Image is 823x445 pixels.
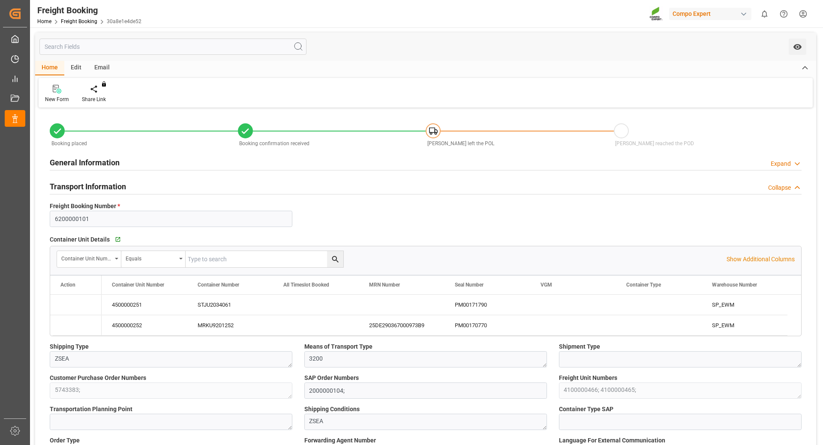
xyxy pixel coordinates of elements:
[50,382,292,399] textarea: 5743383;
[712,282,757,288] span: Warehouse Number
[88,61,116,75] div: Email
[755,4,774,24] button: show 0 new notifications
[615,140,694,146] span: [PERSON_NAME] reached the POD
[45,96,69,103] div: New Form
[50,436,80,445] span: Order Type
[669,8,751,20] div: Compo Expert
[541,282,552,288] span: VGM
[455,282,484,288] span: Seal Number
[186,251,343,267] input: Type to search
[702,315,787,335] div: SP_EWM
[35,61,64,75] div: Home
[102,315,787,336] div: Press SPACE to select this row.
[559,373,617,382] span: Freight Unit Numbers
[327,251,343,267] button: search button
[57,251,121,267] button: open menu
[304,436,376,445] span: Forwarding Agent Number
[283,282,329,288] span: All Timeslot Booked
[789,39,806,55] button: open menu
[37,18,51,24] a: Home
[60,282,75,288] div: Action
[50,235,110,244] span: Container Unit Details
[121,251,186,267] button: open menu
[50,351,292,367] textarea: ZSEA
[774,4,793,24] button: Help Center
[369,282,400,288] span: MRN Number
[37,4,141,17] div: Freight Booking
[427,140,494,146] span: [PERSON_NAME] left the POL
[50,315,102,336] div: Press SPACE to select this row.
[559,405,613,414] span: Container Type SAP
[50,157,120,168] h2: General Information
[50,295,102,315] div: Press SPACE to select this row.
[187,295,273,315] div: STJU2034061
[669,6,755,22] button: Compo Expert
[102,295,787,315] div: Press SPACE to select this row.
[51,140,87,146] span: Booking placed
[768,183,791,192] div: Collapse
[445,295,530,315] div: PM00171790
[50,202,120,211] span: Freight Booking Number
[445,315,530,335] div: PM00170770
[239,140,309,146] span: Booking confirmation received
[304,405,360,414] span: Shipping Conditions
[359,315,445,335] div: 25DE290367000973B9
[61,253,112,263] div: Container Unit Number
[64,61,88,75] div: Edit
[61,18,97,24] a: Freight Booking
[304,414,547,430] textarea: ZSEA
[102,315,187,335] div: 4500000252
[50,342,89,351] span: Shipping Type
[559,342,600,351] span: Shipment Type
[727,255,795,264] p: Show Additional Columns
[50,181,126,192] h2: Transport Information
[304,351,547,367] textarea: 3200
[39,39,306,55] input: Search Fields
[771,159,791,168] div: Expand
[304,342,372,351] span: Means of Transport Type
[649,6,663,21] img: Screenshot%202023-09-29%20at%2010.02.21.png_1712312052.png
[102,295,187,315] div: 4500000251
[126,253,176,263] div: Equals
[50,405,132,414] span: Transportation Planning Point
[702,295,787,315] div: SP_EWM
[187,315,273,335] div: MRKU9201252
[559,436,665,445] span: Language For External Communication
[112,282,164,288] span: Container Unit Number
[198,282,239,288] span: Container Number
[50,373,146,382] span: Customer Purchase Order Numbers
[626,282,661,288] span: Container Type
[304,373,359,382] span: SAP Order Numbers
[559,382,802,399] textarea: 4100000466; 4100000465;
